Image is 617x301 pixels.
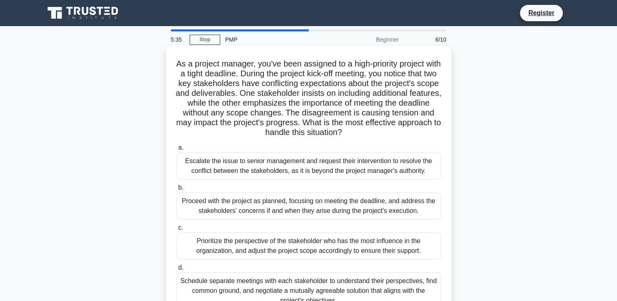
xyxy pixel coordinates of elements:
div: 6/10 [404,31,451,48]
div: Beginner [332,31,404,48]
div: Escalate the issue to senior management and request their intervention to resolve the conflict be... [177,153,441,179]
span: b. [178,184,184,191]
div: Prioritize the perspective of the stakeholder who has the most influence in the organization, and... [177,232,441,259]
h5: As a project manager, you've been assigned to a high-priority project with a tight deadline. Duri... [176,59,442,138]
div: PMP [220,31,332,48]
div: 5:35 [166,31,190,48]
span: c. [178,224,183,231]
span: a. [178,144,184,151]
a: Stop [190,35,220,45]
div: Proceed with the project as planned, focusing on meeting the deadline, and address the stakeholde... [177,193,441,219]
a: Register [523,8,559,18]
span: d. [178,264,184,271]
